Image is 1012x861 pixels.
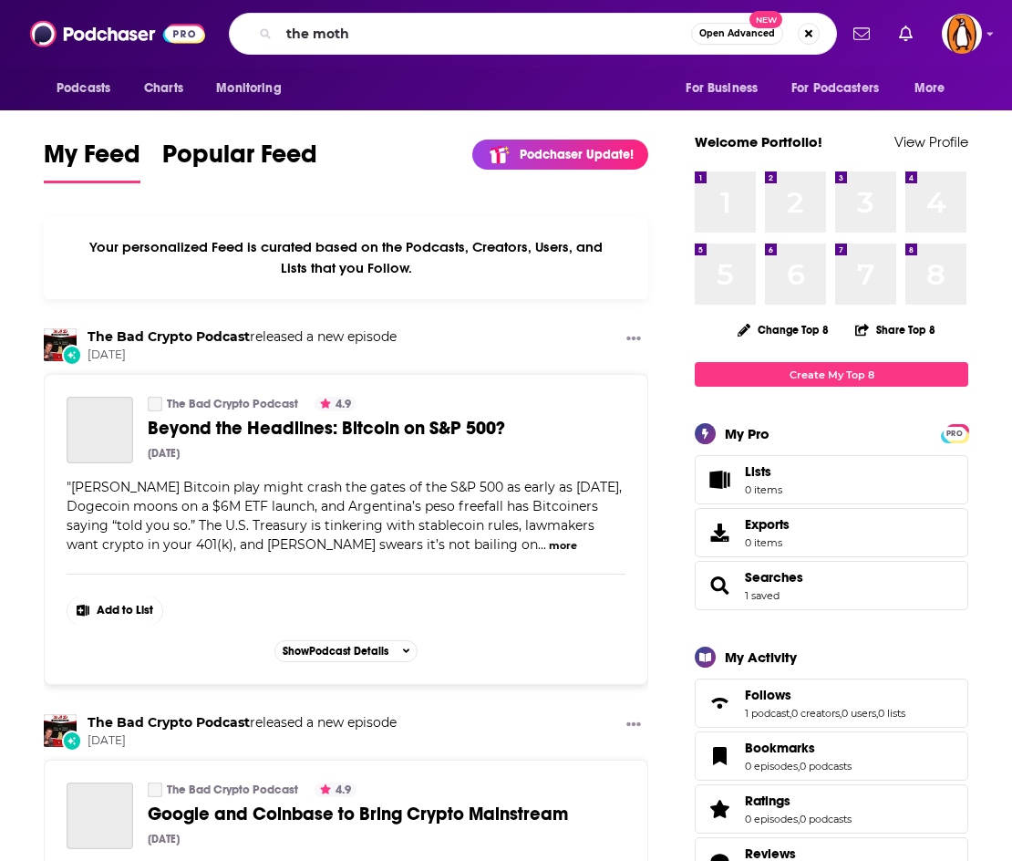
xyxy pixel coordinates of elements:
[745,793,790,809] span: Ratings
[790,707,791,720] span: ,
[725,425,769,442] div: My Pro
[749,11,782,28] span: New
[745,687,791,703] span: Follows
[725,648,797,666] div: My Activity
[745,483,782,496] span: 0 items
[44,139,140,181] span: My Feed
[619,328,648,351] button: Show More Button
[44,139,140,183] a: My Feed
[842,707,876,720] a: 0 users
[162,139,317,183] a: Popular Feed
[701,743,738,769] a: Bookmarks
[88,348,397,363] span: [DATE]
[44,328,77,361] a: The Bad Crypto Podcast
[800,760,852,773] a: 0 podcasts
[695,561,968,610] span: Searches
[701,467,738,493] span: Lists
[162,139,317,181] span: Popular Feed
[148,417,625,440] a: Beyond the Headlines: Bitcoin on S&P 500?
[148,803,625,825] a: Google and Coinbase to Bring Crypto Mainstream
[62,345,82,365] div: New Episode
[745,740,815,756] span: Bookmarks
[57,76,110,101] span: Podcasts
[699,29,775,38] span: Open Advanced
[283,645,388,658] span: Show Podcast Details
[67,397,133,463] a: Beyond the Headlines: Bitcoin on S&P 500?
[745,760,798,773] a: 0 episodes
[798,813,800,825] span: ,
[944,427,966,441] span: PRO
[62,731,82,751] div: New Episode
[846,18,877,49] a: Show notifications dropdown
[942,14,982,54] span: Logged in as penguin_portfolio
[88,328,397,346] h3: released a new episode
[67,479,622,553] span: [PERSON_NAME] Bitcoin play might crash the gates of the S&P 500 as early as [DATE], Dogecoin moon...
[695,508,968,557] a: Exports
[695,731,968,781] span: Bookmarks
[274,640,418,662] button: ShowPodcast Details
[745,516,790,533] span: Exports
[148,447,180,460] div: [DATE]
[229,13,837,55] div: Search podcasts, credits, & more...
[800,813,852,825] a: 0 podcasts
[315,397,356,411] button: 4.9
[148,397,162,411] a: The Bad Crypto Podcast
[902,71,968,106] button: open menu
[148,803,568,825] span: Google and Coinbase to Bring Crypto Mainstream
[942,14,982,54] button: Show profile menu
[144,76,183,101] span: Charts
[745,740,852,756] a: Bookmarks
[942,14,982,54] img: User Profile
[691,23,783,45] button: Open AdvancedNew
[148,833,180,845] div: [DATE]
[44,714,77,747] a: The Bad Crypto Podcast
[745,569,803,586] a: Searches
[854,312,936,348] button: Share Top 8
[727,318,840,341] button: Change Top 8
[914,76,945,101] span: More
[791,76,879,101] span: For Podcasters
[745,589,780,602] a: 1 saved
[695,362,968,387] a: Create My Top 8
[701,573,738,598] a: Searches
[892,18,920,49] a: Show notifications dropdown
[695,784,968,834] span: Ratings
[132,71,194,106] a: Charts
[88,714,250,731] a: The Bad Crypto Podcast
[315,783,356,797] button: 4.9
[673,71,780,106] button: open menu
[876,707,878,720] span: ,
[745,463,782,480] span: Lists
[549,538,577,554] button: more
[167,783,298,797] a: The Bad Crypto Podcast
[216,76,281,101] span: Monitoring
[791,707,840,720] a: 0 creators
[44,216,648,299] div: Your personalized Feed is curated based on the Podcasts, Creators, Users, and Lists that you Follow.
[203,71,305,106] button: open menu
[695,133,822,150] a: Welcome Portfolio!
[894,133,968,150] a: View Profile
[88,328,250,345] a: The Bad Crypto Podcast
[695,455,968,504] a: Lists
[701,796,738,822] a: Ratings
[701,690,738,716] a: Follows
[520,147,634,162] p: Podchaser Update!
[780,71,905,106] button: open menu
[745,687,905,703] a: Follows
[745,813,798,825] a: 0 episodes
[840,707,842,720] span: ,
[619,714,648,737] button: Show More Button
[878,707,905,720] a: 0 lists
[148,783,162,797] a: The Bad Crypto Podcast
[745,536,790,549] span: 0 items
[745,707,790,720] a: 1 podcast
[798,760,800,773] span: ,
[745,793,852,809] a: Ratings
[30,16,205,51] img: Podchaser - Follow, Share and Rate Podcasts
[88,733,397,749] span: [DATE]
[67,596,162,626] button: Show More Button
[67,783,133,849] a: Google and Coinbase to Bring Crypto Mainstream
